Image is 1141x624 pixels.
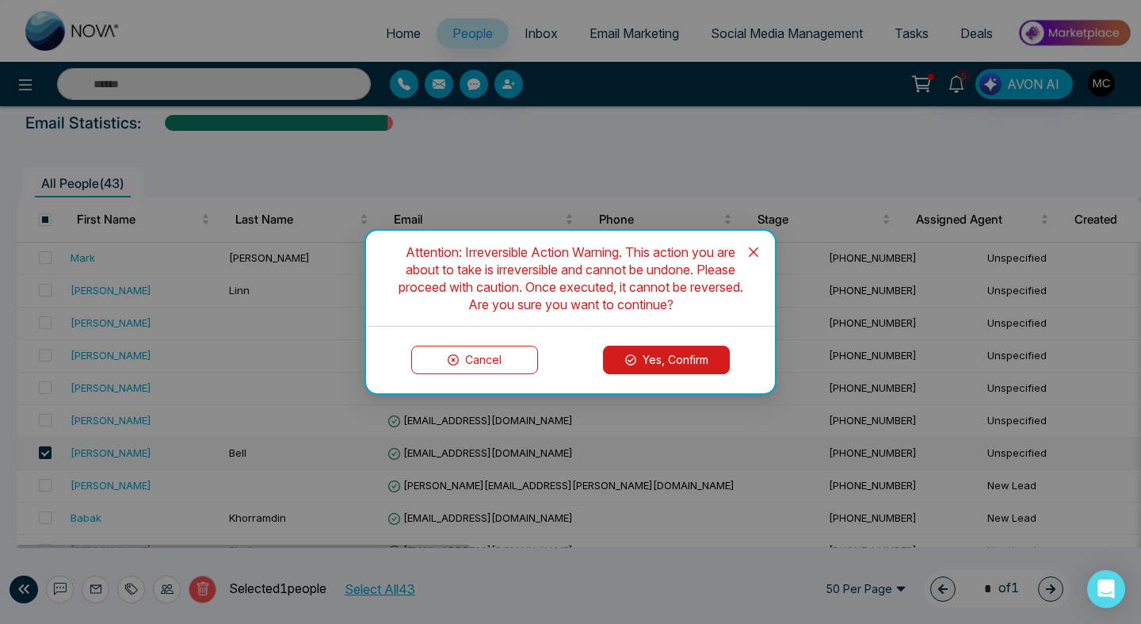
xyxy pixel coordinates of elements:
div: Open Intercom Messenger [1087,570,1125,608]
div: Attention: Irreversible Action Warning. This action you are about to take is irreversible and can... [385,243,756,313]
button: Cancel [411,346,538,374]
button: Yes, Confirm [603,346,730,374]
button: Close [732,231,775,274]
span: close [747,246,760,258]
